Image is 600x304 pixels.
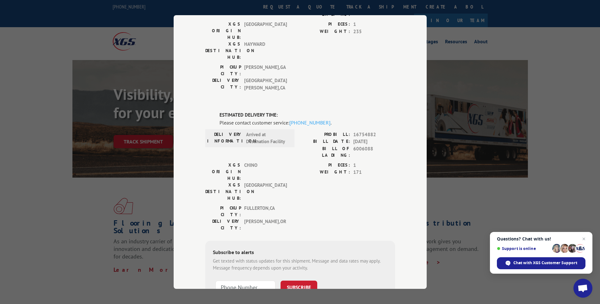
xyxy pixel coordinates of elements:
[300,131,350,138] label: PROBILL:
[205,77,241,91] label: DELIVERY CITY:
[213,248,387,258] div: Subscribe to alerts
[205,64,241,77] label: PICKUP CITY:
[244,218,287,231] span: [PERSON_NAME] , OR
[207,131,243,145] label: DELIVERY INFORMATION:
[220,112,395,119] label: ESTIMATED DELIVERY TIME:
[353,131,395,138] span: 16754882
[244,205,287,218] span: FULLERTON , CA
[246,131,289,145] span: Arrived at Destination Facility
[244,21,287,41] span: [GEOGRAPHIC_DATA]
[244,64,287,77] span: [PERSON_NAME] , GA
[289,119,331,126] a: [PHONE_NUMBER]
[300,169,350,176] label: WEIGHT:
[353,162,395,169] span: 1
[205,182,241,202] label: XGS DESTINATION HUB:
[205,162,241,182] label: XGS ORIGIN HUB:
[215,281,275,294] input: Phone Number
[300,21,350,28] label: PIECES:
[205,41,241,61] label: XGS DESTINATION HUB:
[573,279,592,298] a: Open chat
[497,236,585,241] span: Questions? Chat with us!
[497,246,550,251] span: Support is online
[205,218,241,231] label: DELIVERY CITY:
[513,260,577,266] span: Chat with XGS Customer Support
[353,145,395,159] span: 6006088
[353,28,395,35] span: 235
[220,119,395,126] div: Please contact customer service: .
[353,138,395,145] span: [DATE]
[244,41,287,61] span: HAYWARD
[497,257,585,269] span: Chat with XGS Customer Support
[281,281,317,294] button: SUBSCRIBE
[205,21,241,41] label: XGS ORIGIN HUB:
[300,162,350,169] label: PIECES:
[300,145,350,159] label: BILL OF LADING:
[244,182,287,202] span: [GEOGRAPHIC_DATA]
[353,21,395,28] span: 1
[300,138,350,145] label: BILL DATE:
[353,169,395,176] span: 171
[244,77,287,91] span: [GEOGRAPHIC_DATA][PERSON_NAME] , CA
[213,258,387,272] div: Get texted with status updates for this shipment. Message and data rates may apply. Message frequ...
[244,162,287,182] span: CHINO
[205,205,241,218] label: PICKUP CITY:
[300,28,350,35] label: WEIGHT:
